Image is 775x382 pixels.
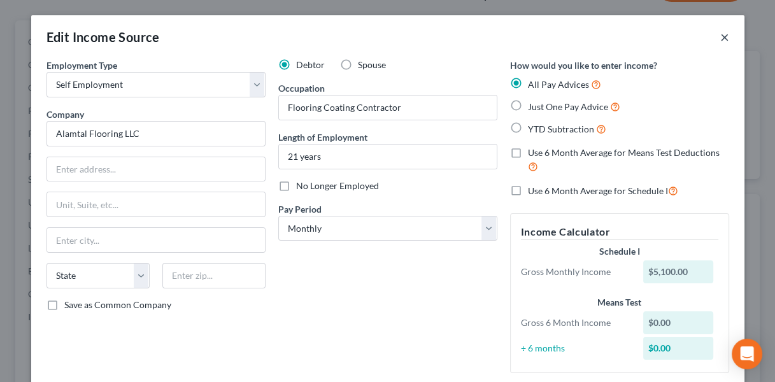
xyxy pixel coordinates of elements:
[528,147,720,158] span: Use 6 Month Average for Means Test Deductions
[521,224,718,240] h5: Income Calculator
[278,81,325,95] label: Occupation
[528,101,608,112] span: Just One Pay Advice
[510,59,657,72] label: How would you like to enter income?
[279,95,497,120] input: --
[64,299,171,310] span: Save as Common Company
[515,342,637,355] div: ÷ 6 months
[47,192,265,216] input: Unit, Suite, etc...
[296,59,325,70] span: Debtor
[515,265,637,278] div: Gross Monthly Income
[47,228,265,252] input: Enter city...
[643,311,713,334] div: $0.00
[278,204,322,215] span: Pay Period
[46,121,266,146] input: Search company by name...
[358,59,386,70] span: Spouse
[279,145,497,169] input: ex: 2 years
[521,245,718,258] div: Schedule I
[296,180,379,191] span: No Longer Employed
[528,185,668,196] span: Use 6 Month Average for Schedule I
[720,29,729,45] button: ×
[46,109,84,120] span: Company
[732,339,762,369] div: Open Intercom Messenger
[46,28,160,46] div: Edit Income Source
[162,263,266,288] input: Enter zip...
[278,131,367,144] label: Length of Employment
[515,316,637,329] div: Gross 6 Month Income
[528,79,589,90] span: All Pay Advices
[643,337,713,360] div: $0.00
[521,296,718,309] div: Means Test
[528,124,594,134] span: YTD Subtraction
[46,60,117,71] span: Employment Type
[643,260,713,283] div: $5,100.00
[47,157,265,181] input: Enter address...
